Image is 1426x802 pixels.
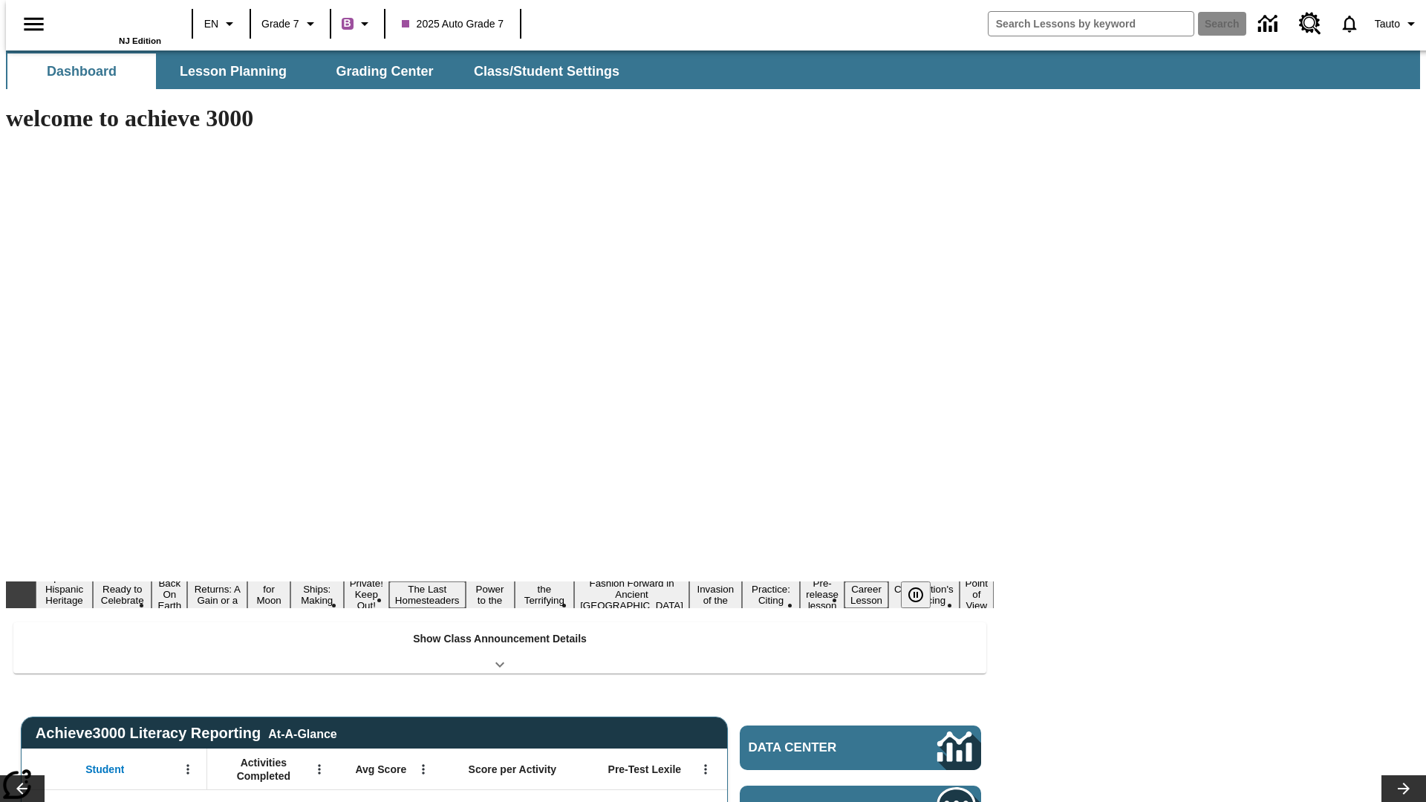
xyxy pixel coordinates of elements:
button: Grade: Grade 7, Select a grade [255,10,325,37]
a: Data Center [740,726,981,770]
span: Dashboard [47,63,117,80]
span: Lesson Planning [180,63,287,80]
button: Slide 2 Get Ready to Celebrate Juneteenth! [93,570,152,619]
button: Open Menu [177,758,199,780]
span: Tauto [1375,16,1400,32]
div: Show Class Announcement Details [13,622,986,674]
div: Home [65,5,161,45]
span: Activities Completed [215,756,313,783]
button: Open Menu [308,758,331,780]
button: Slide 13 Mixed Practice: Citing Evidence [742,570,801,619]
span: Score per Activity [469,763,557,776]
button: Slide 6 Cruise Ships: Making Waves [290,570,344,619]
p: Show Class Announcement Details [413,631,587,647]
button: Slide 7 Private! Keep Out! [344,576,389,613]
button: Profile/Settings [1369,10,1426,37]
button: Slide 4 Free Returns: A Gain or a Drain? [187,570,247,619]
span: EN [204,16,218,32]
button: Slide 1 ¡Viva Hispanic Heritage Month! [36,570,93,619]
div: SubNavbar [6,50,1420,89]
button: Slide 17 Point of View [960,576,994,613]
button: Open Menu [694,758,717,780]
button: Lesson carousel, Next [1381,775,1426,802]
button: Dashboard [7,53,156,89]
button: Slide 8 The Last Homesteaders [389,581,466,608]
span: Avg Score [355,763,406,776]
button: Slide 9 Solar Power to the People [466,570,515,619]
span: B [344,14,351,33]
h1: welcome to achieve 3000 [6,105,994,132]
a: Data Center [1249,4,1290,45]
span: 2025 Auto Grade 7 [402,16,504,32]
span: Grading Center [336,63,433,80]
button: Language: EN, Select a language [198,10,245,37]
button: Slide 14 Pre-release lesson [800,576,844,613]
button: Slide 16 The Constitution's Balancing Act [888,570,960,619]
div: At-A-Glance [268,725,336,741]
div: SubNavbar [6,53,633,89]
button: Lesson Planning [159,53,307,89]
button: Open Menu [412,758,434,780]
button: Slide 15 Career Lesson [844,581,888,608]
button: Open side menu [12,2,56,46]
button: Slide 12 The Invasion of the Free CD [689,570,742,619]
span: Data Center [749,740,888,755]
span: Achieve3000 Literacy Reporting [36,725,337,742]
button: Boost Class color is purple. Change class color [336,10,380,37]
span: NJ Edition [119,36,161,45]
button: Slide 3 Back On Earth [152,576,187,613]
button: Slide 5 Time for Moon Rules? [247,570,290,619]
div: Pause [901,581,945,608]
button: Grading Center [310,53,459,89]
a: Home [65,7,161,36]
button: Slide 11 Fashion Forward in Ancient Rome [574,576,689,613]
button: Slide 10 Attack of the Terrifying Tomatoes [515,570,575,619]
input: search field [989,12,1194,36]
span: Pre-Test Lexile [608,763,682,776]
a: Notifications [1330,4,1369,43]
span: Student [85,763,124,776]
span: Class/Student Settings [474,63,619,80]
button: Pause [901,581,931,608]
a: Resource Center, Will open in new tab [1290,4,1330,44]
button: Class/Student Settings [462,53,631,89]
span: Grade 7 [261,16,299,32]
